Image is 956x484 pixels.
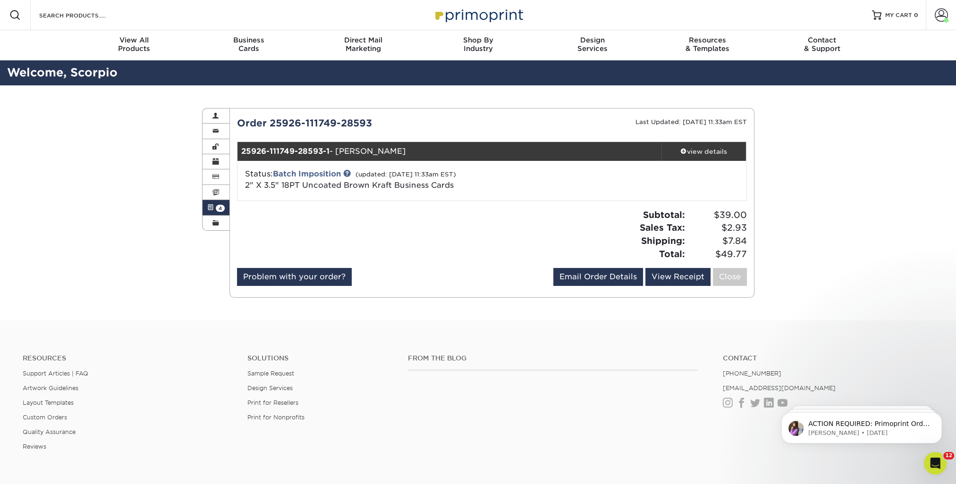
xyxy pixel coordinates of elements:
a: Quality Assurance [23,428,76,435]
span: Design [535,36,650,44]
span: Direct Mail [306,36,421,44]
div: Status: [238,168,576,191]
strong: Subtotal: [643,209,685,220]
a: Direct MailMarketing [306,30,421,60]
input: SEARCH PRODUCTS..... [38,9,130,21]
a: view details [661,142,746,161]
div: Cards [191,36,306,53]
span: Business [191,36,306,44]
span: Contact [765,36,880,44]
a: 4 [203,200,230,215]
a: DesignServices [535,30,650,60]
strong: Sales Tax: [640,222,685,233]
div: Services [535,36,650,53]
h4: Solutions [247,354,394,362]
a: Shop ByIndustry [421,30,535,60]
a: Custom Orders [23,414,67,421]
small: (updated: [DATE] 11:33am EST) [355,171,456,178]
span: ACTION REQUIRED: Primoprint Order 2594-42147-28593 Thank you for placing your print order with Pr... [41,27,162,250]
div: & Templates [650,36,765,53]
a: Print for Resellers [247,399,298,406]
img: Primoprint [431,5,525,25]
p: Message from Erica, sent 3w ago [41,36,163,45]
div: & Support [765,36,880,53]
a: [PHONE_NUMBER] [723,370,781,377]
a: Print for Nonprofits [247,414,305,421]
a: Artwork Guidelines [23,384,78,392]
span: 4 [216,205,225,212]
a: BusinessCards [191,30,306,60]
span: $7.84 [688,234,747,248]
a: Layout Templates [23,399,74,406]
a: Support Articles | FAQ [23,370,88,377]
small: Last Updated: [DATE] 11:33am EST [635,118,747,125]
span: 12 [943,452,954,459]
strong: Total: [659,249,685,259]
a: Email Order Details [553,268,643,286]
iframe: Intercom live chat [924,452,947,475]
strong: 25926-111749-28593-1 [241,147,330,156]
span: $39.00 [688,209,747,222]
span: Shop By [421,36,535,44]
a: Reviews [23,443,46,450]
div: Products [77,36,192,53]
div: Marketing [306,36,421,53]
div: - [PERSON_NAME] [237,142,661,161]
span: 0 [914,12,918,18]
div: view details [661,147,746,156]
a: Contact [723,354,933,362]
a: Sample Request [247,370,294,377]
a: View AllProducts [77,30,192,60]
div: Order 25926-111749-28593 [230,116,492,130]
a: [EMAIL_ADDRESS][DOMAIN_NAME] [723,384,836,392]
a: Batch Imposition [273,169,341,178]
strong: Shipping: [641,235,685,246]
span: MY CART [885,11,912,19]
span: $2.93 [688,221,747,234]
iframe: Intercom notifications message [767,392,956,459]
div: Industry [421,36,535,53]
a: View Receipt [645,268,711,286]
a: Resources& Templates [650,30,765,60]
span: View All [77,36,192,44]
a: Problem with your order? [237,268,352,286]
h4: Resources [23,354,233,362]
span: $49.77 [688,248,747,261]
a: 2" X 3.5" 18PT Uncoated Brown Kraft Business Cards [245,181,454,190]
a: Contact& Support [765,30,880,60]
h4: From the Blog [408,354,697,362]
a: Close [713,268,747,286]
span: Resources [650,36,765,44]
a: Design Services [247,384,293,392]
